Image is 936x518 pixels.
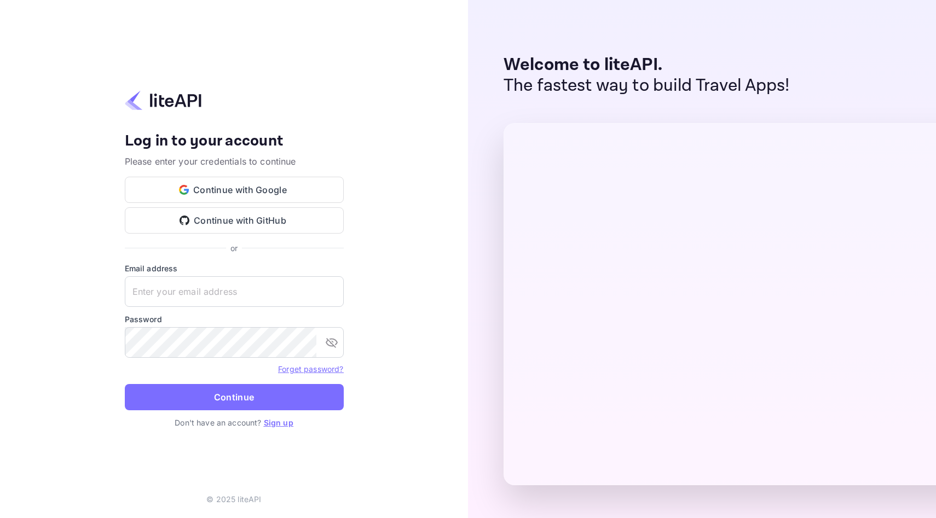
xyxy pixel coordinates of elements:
[125,177,344,203] button: Continue with Google
[206,493,261,505] p: © 2025 liteAPI
[278,364,343,374] a: Forget password?
[125,417,344,428] p: Don't have an account?
[125,155,344,168] p: Please enter your credentials to continue
[125,263,344,274] label: Email address
[230,242,238,254] p: or
[125,207,344,234] button: Continue with GitHub
[125,132,344,151] h4: Log in to your account
[125,384,344,410] button: Continue
[278,363,343,374] a: Forget password?
[264,418,293,427] a: Sign up
[125,313,344,325] label: Password
[125,276,344,307] input: Enter your email address
[504,75,790,96] p: The fastest way to build Travel Apps!
[321,331,343,353] button: toggle password visibility
[125,90,201,111] img: liteapi
[504,55,790,75] p: Welcome to liteAPI.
